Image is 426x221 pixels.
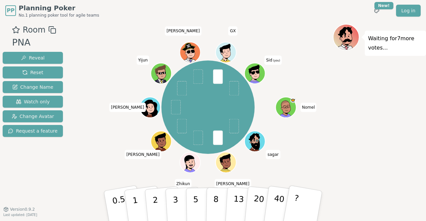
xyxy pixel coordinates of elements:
[12,84,53,90] span: Change Name
[19,13,99,18] span: No.1 planning poker tool for agile teams
[371,5,383,17] button: New!
[22,69,43,76] span: Reset
[125,150,161,159] span: Click to change your name
[245,63,265,83] button: Click to change your avatar
[215,179,251,188] span: Click to change your name
[3,81,63,93] button: Change Name
[16,98,50,105] span: Watch only
[136,55,149,65] span: Click to change your name
[264,55,282,65] span: Click to change your name
[19,3,99,13] span: Planning Poker
[109,103,146,112] span: Click to change your name
[3,110,63,122] button: Change Avatar
[21,55,45,61] span: Reveal
[3,96,63,108] button: Watch only
[3,52,63,64] button: Reveal
[12,24,20,36] button: Add as favourite
[7,7,14,15] span: PP
[10,207,35,212] span: Version 0.9.2
[396,5,421,17] a: Log in
[165,26,201,36] span: Click to change your name
[5,3,99,18] a: PPPlanning PokerNo.1 planning poker tool for agile teams
[3,125,63,137] button: Request a feature
[12,36,56,50] div: PNA
[374,2,393,9] div: New!
[266,150,281,159] span: Click to change your name
[228,26,238,36] span: Click to change your name
[291,98,296,103] span: Nomel is the host
[3,207,35,212] button: Version0.9.2
[368,34,423,53] p: Waiting for 7 more votes...
[12,113,54,120] span: Change Avatar
[3,213,37,217] span: Last updated: [DATE]
[175,179,192,188] span: Click to change your name
[23,24,45,36] span: Room
[272,59,280,62] span: (you)
[8,128,58,134] span: Request a feature
[3,66,63,78] button: Reset
[300,103,317,112] span: Click to change your name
